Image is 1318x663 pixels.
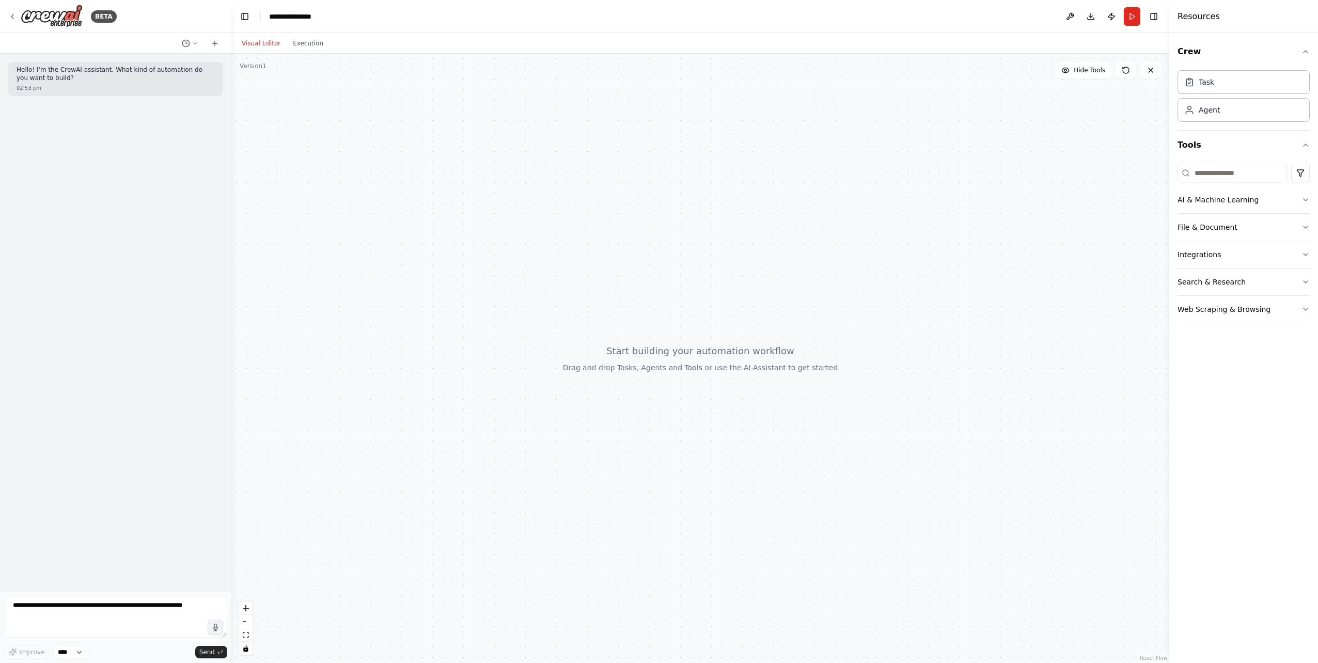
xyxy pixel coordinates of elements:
[21,5,83,28] img: Logo
[1147,9,1161,24] button: Hide right sidebar
[1178,241,1310,268] button: Integrations
[17,84,215,92] div: 02:53 pm
[1178,269,1310,295] button: Search & Research
[1055,62,1111,78] button: Hide Tools
[17,66,215,82] p: Hello! I'm the CrewAI assistant. What kind of automation do you want to build?
[239,615,253,628] button: zoom out
[236,37,287,50] button: Visual Editor
[1178,296,1310,323] button: Web Scraping & Browsing
[1178,66,1310,130] div: Crew
[240,62,266,70] div: Version 1
[91,10,117,23] div: BETA
[1178,131,1310,160] button: Tools
[239,628,253,642] button: fit view
[239,602,253,655] div: React Flow controls
[1178,160,1310,331] div: Tools
[4,645,49,659] button: Improve
[238,9,252,24] button: Hide left sidebar
[208,620,223,635] button: Click to speak your automation idea
[1178,37,1310,66] button: Crew
[1140,655,1168,661] a: React Flow attribution
[19,648,44,656] span: Improve
[287,37,329,50] button: Execution
[199,648,215,656] span: Send
[178,37,202,50] button: Switch to previous chat
[1178,10,1220,23] h4: Resources
[1199,105,1220,115] div: Agent
[239,602,253,615] button: zoom in
[1074,66,1105,74] span: Hide Tools
[1178,186,1310,213] button: AI & Machine Learning
[269,11,311,22] nav: breadcrumb
[207,37,223,50] button: Start a new chat
[195,646,227,658] button: Send
[239,642,253,655] button: toggle interactivity
[1199,77,1214,87] div: Task
[1178,214,1310,241] button: File & Document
